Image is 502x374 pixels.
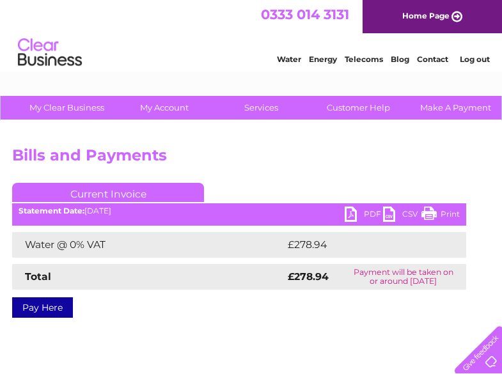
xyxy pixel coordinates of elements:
a: Contact [417,54,448,64]
a: Blog [391,54,409,64]
a: Telecoms [345,54,383,64]
a: 0333 014 3131 [261,6,349,22]
a: PDF [345,206,383,225]
a: Water [277,54,301,64]
div: [DATE] [12,206,466,215]
a: Print [421,206,460,225]
strong: £278.94 [288,270,329,283]
img: logo.png [17,33,82,72]
a: Services [208,96,314,120]
a: Current Invoice [12,183,204,202]
b: Statement Date: [19,206,84,215]
a: My Account [111,96,217,120]
a: Customer Help [306,96,411,120]
a: CSV [383,206,421,225]
a: My Clear Business [14,96,120,120]
td: Payment will be taken on or around [DATE] [341,264,466,290]
td: Water @ 0% VAT [12,232,285,258]
a: Pay Here [12,297,73,318]
td: £278.94 [285,232,444,258]
a: Energy [309,54,337,64]
a: Log out [460,54,490,64]
strong: Total [25,270,51,283]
